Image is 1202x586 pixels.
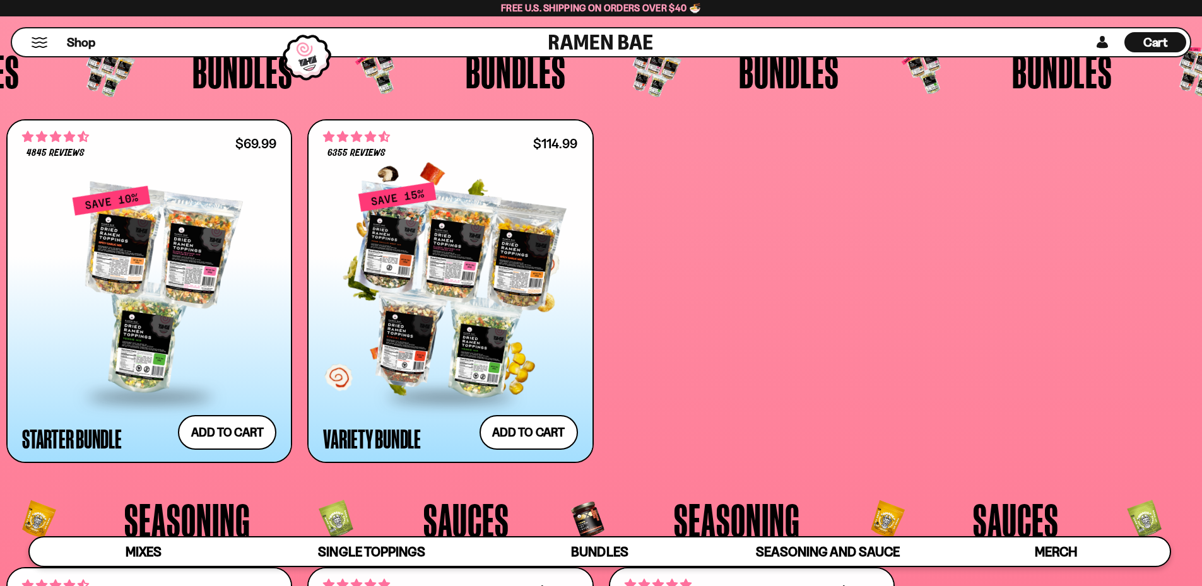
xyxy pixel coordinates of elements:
span: Shop [67,34,95,51]
a: Bundles [486,537,714,566]
span: Bundles [466,48,566,95]
span: Sauces [973,496,1059,543]
a: 4.63 stars 6355 reviews $114.99 Variety Bundle Add to cart [307,119,593,464]
span: Seasoning and Sauce [756,544,899,560]
a: Shop [67,32,95,52]
a: Mixes [30,537,257,566]
a: 4.71 stars 4845 reviews $69.99 Starter Bundle Add to cart [6,119,292,464]
span: Bundles [192,48,293,95]
a: Seasoning and Sauce [714,537,941,566]
span: Cart [1143,35,1168,50]
span: 4.71 stars [22,129,89,145]
span: 4.63 stars [323,129,390,145]
span: 4845 reviews [27,148,85,158]
div: Cart [1124,28,1186,56]
span: Merch [1035,544,1077,560]
button: Add to cart [178,415,276,450]
a: Merch [942,537,1170,566]
div: Starter Bundle [22,427,122,450]
span: Seasoning [124,496,250,543]
span: Single Toppings [318,544,425,560]
span: 6355 reviews [327,148,386,158]
div: Variety Bundle [323,427,421,450]
span: Free U.S. Shipping on Orders over $40 🍜 [501,2,701,14]
button: Add to cart [480,415,578,450]
span: Sauces [423,496,509,543]
div: $69.99 [235,138,276,149]
span: Bundles [739,48,839,95]
div: $114.99 [533,138,577,149]
button: Mobile Menu Trigger [31,37,48,48]
span: Bundles [571,544,628,560]
span: Seasoning [674,496,800,543]
a: Single Toppings [257,537,485,566]
span: Mixes [126,544,162,560]
span: Bundles [1012,48,1112,95]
